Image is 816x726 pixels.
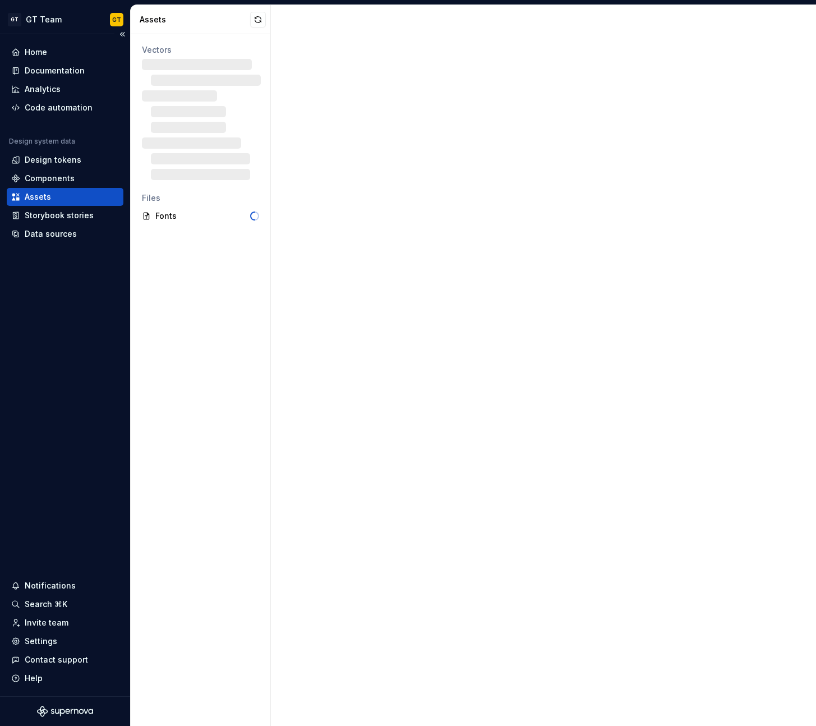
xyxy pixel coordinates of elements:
button: Help [7,669,123,687]
button: Collapse sidebar [114,26,130,42]
div: Analytics [25,84,61,95]
div: Fonts [155,210,250,222]
a: Invite team [7,614,123,632]
div: Documentation [25,65,85,76]
div: Home [25,47,47,58]
button: GTGT TeamGT [2,7,128,31]
div: Assets [140,14,250,25]
a: Components [7,169,123,187]
div: Data sources [25,228,77,240]
div: Notifications [25,580,76,591]
div: Files [142,192,259,204]
a: Assets [7,188,123,206]
a: Home [7,43,123,61]
div: Assets [25,191,51,203]
svg: Supernova Logo [37,706,93,717]
button: Notifications [7,577,123,595]
div: Settings [25,636,57,647]
a: Settings [7,632,123,650]
div: Code automation [25,102,93,113]
div: GT [8,13,21,26]
a: Analytics [7,80,123,98]
a: Documentation [7,62,123,80]
button: Contact support [7,651,123,669]
div: Invite team [25,617,68,628]
div: Design system data [9,137,75,146]
div: Components [25,173,75,184]
div: Vectors [142,44,259,56]
div: Search ⌘K [25,599,67,610]
div: Help [25,673,43,684]
div: Design tokens [25,154,81,166]
a: Storybook stories [7,206,123,224]
a: Fonts [137,207,264,225]
div: Contact support [25,654,88,665]
div: GT [112,15,121,24]
a: Design tokens [7,151,123,169]
button: Search ⌘K [7,595,123,613]
div: Storybook stories [25,210,94,221]
a: Data sources [7,225,123,243]
div: GT Team [26,14,62,25]
a: Code automation [7,99,123,117]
